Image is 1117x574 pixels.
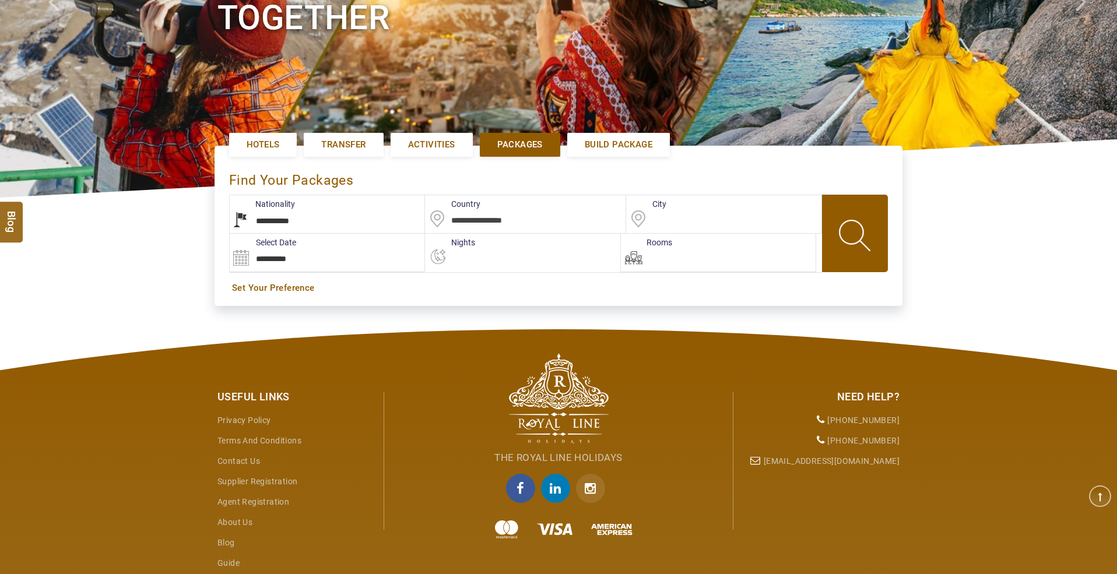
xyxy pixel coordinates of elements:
div: find your Packages [229,160,888,195]
a: [EMAIL_ADDRESS][DOMAIN_NAME] [764,456,900,466]
span: Blog [4,211,19,221]
span: The Royal Line Holidays [494,452,622,463]
img: The Royal Line Holidays [509,353,609,443]
a: About Us [217,517,252,527]
a: Set Your Preference [232,282,885,294]
label: Country [425,198,480,210]
a: Blog [217,538,235,547]
a: Instagram [576,474,611,503]
span: Transfer [321,139,366,151]
span: Packages [497,139,543,151]
a: Terms and Conditions [217,436,301,445]
li: [PHONE_NUMBER] [742,431,900,451]
label: City [626,198,666,210]
a: Build Package [567,133,670,157]
label: Rooms [620,237,672,248]
a: Activities [391,133,473,157]
span: Activities [408,139,455,151]
a: Hotels [229,133,297,157]
a: Supplier Registration [217,477,297,486]
label: Nationality [229,198,295,210]
div: Need Help? [742,389,900,404]
div: Useful Links [217,389,375,404]
a: Packages [480,133,560,157]
a: guide [217,558,240,568]
a: Privacy Policy [217,415,271,425]
a: facebook [506,474,541,503]
span: Build Package [585,139,652,151]
a: linkedin [541,474,576,503]
a: Contact Us [217,456,260,466]
li: [PHONE_NUMBER] [742,410,900,431]
a: Transfer [304,133,383,157]
label: Select Date [230,237,296,248]
a: Agent Registration [217,497,289,506]
label: nights [425,237,475,248]
span: Hotels [247,139,279,151]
